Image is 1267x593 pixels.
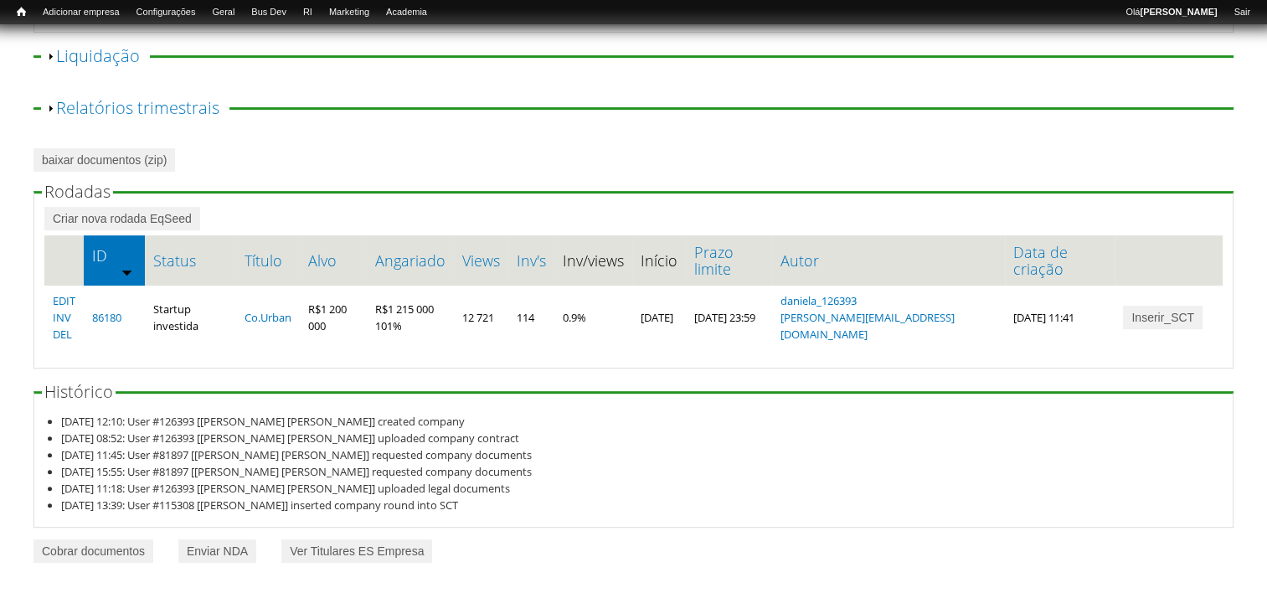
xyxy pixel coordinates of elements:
[245,310,291,325] a: Co.Urban
[378,4,435,21] a: Academia
[1005,286,1115,349] td: [DATE] 11:41
[61,446,1223,463] li: [DATE] 11:45: User #81897 [[PERSON_NAME] [PERSON_NAME]] requested company documents
[367,286,454,349] td: R$1 215 000 101%
[1013,244,1106,277] a: Data de criação
[178,539,256,563] a: Enviar NDA
[8,4,34,20] a: Início
[780,293,857,308] a: daniela_126393
[1140,7,1217,17] strong: [PERSON_NAME]
[203,4,243,21] a: Geral
[454,286,508,349] td: 12 721
[694,244,764,277] a: Prazo limite
[61,463,1223,480] li: [DATE] 15:55: User #81897 [[PERSON_NAME] [PERSON_NAME]] requested company documents
[44,180,111,203] span: Rodadas
[281,539,432,563] a: Ver Titulares ES Empresa
[632,235,686,286] th: Início
[375,252,446,269] a: Angariado
[145,286,236,349] td: Startup investida
[44,207,200,230] a: Criar nova rodada EqSeed
[641,310,673,325] span: [DATE]
[44,380,113,403] span: Histórico
[321,4,378,21] a: Marketing
[92,247,136,264] a: ID
[56,96,219,119] a: Relatórios trimestrais
[56,44,140,67] a: Liquidação
[92,310,121,325] a: 86180
[300,286,367,349] td: R$1 200 000
[243,4,295,21] a: Bus Dev
[462,252,500,269] a: Views
[554,286,632,349] td: 0.9%
[33,539,153,563] a: Cobrar documentos
[517,252,546,269] a: Inv's
[1123,306,1203,329] a: Inserir_SCT
[53,310,71,325] a: INV
[780,310,955,342] a: [PERSON_NAME][EMAIL_ADDRESS][DOMAIN_NAME]
[53,293,75,308] a: EDIT
[34,4,128,21] a: Adicionar empresa
[245,252,291,269] a: Título
[53,327,72,342] a: DEL
[295,4,321,21] a: RI
[17,6,26,18] span: Início
[1117,4,1225,21] a: Olá[PERSON_NAME]
[694,310,755,325] span: [DATE] 23:59
[33,148,175,172] a: baixar documentos (zip)
[61,497,1223,513] li: [DATE] 13:39: User #115308 [[PERSON_NAME]] inserted company round into SCT
[1225,4,1259,21] a: Sair
[61,430,1223,446] li: [DATE] 08:52: User #126393 [[PERSON_NAME] [PERSON_NAME]] uploaded company contract
[61,480,1223,497] li: [DATE] 11:18: User #126393 [[PERSON_NAME] [PERSON_NAME]] uploaded legal documents
[554,235,632,286] th: Inv/views
[508,286,554,349] td: 114
[308,252,358,269] a: Alvo
[780,252,997,269] a: Autor
[153,252,228,269] a: Status
[128,4,204,21] a: Configurações
[61,413,1223,430] li: [DATE] 12:10: User #126393 [[PERSON_NAME] [PERSON_NAME]] created company
[121,266,132,277] img: ordem crescente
